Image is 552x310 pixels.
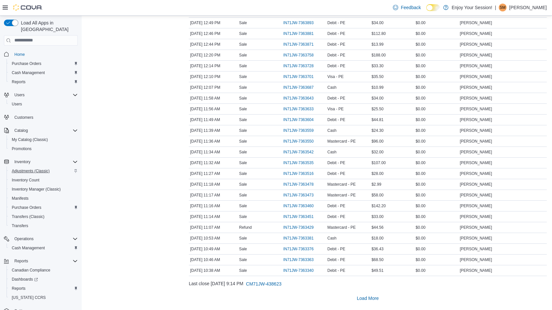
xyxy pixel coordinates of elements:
[460,203,492,209] span: [PERSON_NAME]
[12,127,30,134] button: Catalog
[283,116,320,124] button: IN71JW-7363604
[9,266,78,274] span: Canadian Compliance
[283,42,314,47] span: IN71JW-7363871
[9,194,78,202] span: Manifests
[7,166,80,176] button: Adjustments (Classic)
[460,246,492,252] span: [PERSON_NAME]
[283,117,314,122] span: IN71JW-7363604
[239,63,247,69] p: Sale
[414,256,459,264] div: $0.00
[12,127,78,134] span: Catalog
[414,116,459,124] div: $0.00
[9,176,42,184] a: Inventory Count
[327,128,336,133] span: Cash
[18,20,78,33] span: Load All Apps in [GEOGRAPHIC_DATA]
[7,293,80,302] button: [US_STATE] CCRS
[460,53,492,58] span: [PERSON_NAME]
[12,114,36,121] a: Customers
[14,52,25,57] span: Home
[189,105,238,113] div: [DATE] 11:56 AM
[239,20,247,25] p: Sale
[460,225,492,230] span: [PERSON_NAME]
[414,224,459,231] div: $0.00
[12,50,78,58] span: Home
[7,59,80,68] button: Purchase Orders
[12,51,27,58] a: Home
[12,235,78,243] span: Operations
[12,168,50,174] span: Adjustments (Classic)
[239,85,247,90] p: Sale
[12,101,22,107] span: Users
[1,234,80,243] button: Operations
[371,85,383,90] span: $10.99
[460,117,492,122] span: [PERSON_NAME]
[460,20,492,25] span: [PERSON_NAME]
[239,203,247,209] p: Sale
[414,180,459,188] div: $0.00
[327,214,345,219] span: Debit - PE
[327,236,336,241] span: Cash
[327,42,345,47] span: Debit - PE
[7,212,80,221] button: Transfers (Classic)
[9,275,41,283] a: Dashboards
[7,135,80,144] button: My Catalog (Classic)
[327,53,345,58] span: Debit - PE
[189,94,238,102] div: [DATE] 11:58 AM
[189,170,238,178] div: [DATE] 11:27 AM
[189,213,238,221] div: [DATE] 11:14 AM
[500,4,506,11] span: SM
[12,91,78,99] span: Users
[9,78,28,86] a: Reports
[189,202,238,210] div: [DATE] 11:16 AM
[12,245,45,251] span: Cash Management
[9,100,24,108] a: Users
[283,30,320,38] button: IN71JW-7363881
[283,51,320,59] button: IN71JW-7363758
[414,159,459,167] div: $0.00
[239,214,247,219] p: Sale
[283,202,320,210] button: IN71JW-7363460
[460,214,492,219] span: [PERSON_NAME]
[189,191,238,199] div: [DATE] 11:17 AM
[12,257,78,265] span: Reports
[327,182,356,187] span: Mastercard - PE
[189,245,238,253] div: [DATE] 10:49 AM
[12,257,31,265] button: Reports
[239,53,247,58] p: Sale
[371,182,381,187] span: $2.99
[14,159,30,164] span: Inventory
[189,159,238,167] div: [DATE] 11:32 AM
[13,4,42,11] img: Cova
[239,74,247,79] p: Sale
[327,203,345,209] span: Debit - PE
[283,149,314,155] span: IN71JW-7363542
[460,236,492,241] span: [PERSON_NAME]
[283,139,314,144] span: IN71JW-7363550
[12,146,32,151] span: Promotions
[327,225,356,230] span: Mastercard - PE
[12,235,36,243] button: Operations
[189,224,238,231] div: [DATE] 11:07 AM
[283,148,320,156] button: IN71JW-7363542
[460,106,492,112] span: [PERSON_NAME]
[283,53,314,58] span: IN71JW-7363758
[239,193,247,198] p: Sale
[9,213,47,221] a: Transfers (Classic)
[7,284,80,293] button: Reports
[460,171,492,176] span: [PERSON_NAME]
[239,225,252,230] p: Refund
[283,171,314,176] span: IN71JW-7363516
[327,96,345,101] span: Debit - PE
[189,84,238,91] div: [DATE] 12:07 PM
[283,20,314,25] span: IN71JW-7363893
[239,160,247,165] p: Sale
[414,245,459,253] div: $0.00
[14,128,28,133] span: Catalog
[9,136,78,144] span: My Catalog (Classic)
[189,256,238,264] div: [DATE] 10:46 AM
[414,127,459,134] div: $0.00
[371,20,383,25] span: $34.00
[7,266,80,275] button: Canadian Compliance
[7,185,80,194] button: Inventory Manager (Classic)
[327,171,345,176] span: Debit - PE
